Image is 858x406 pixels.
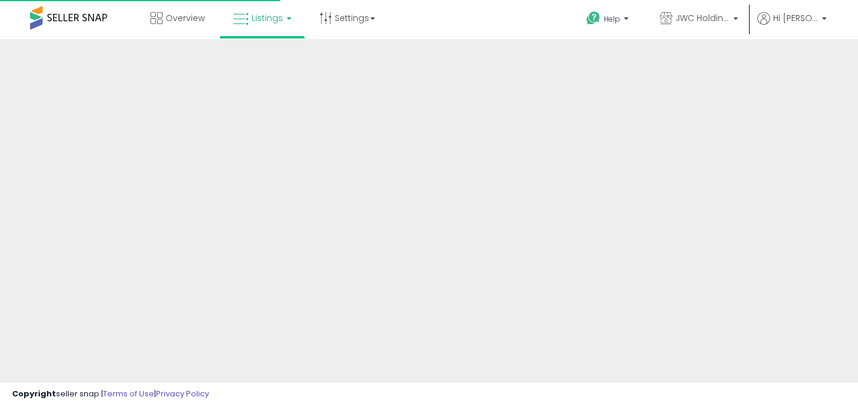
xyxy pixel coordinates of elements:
span: Overview [166,12,205,24]
a: Hi [PERSON_NAME] [757,12,827,39]
span: JWC Holdings [676,12,730,24]
span: Help [604,14,620,24]
span: Listings [252,12,283,24]
i: Get Help [586,11,601,26]
a: Privacy Policy [156,388,209,399]
span: Hi [PERSON_NAME] [773,12,818,24]
strong: Copyright [12,388,56,399]
a: Help [577,2,641,39]
a: Terms of Use [103,388,154,399]
div: seller snap | | [12,389,209,400]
